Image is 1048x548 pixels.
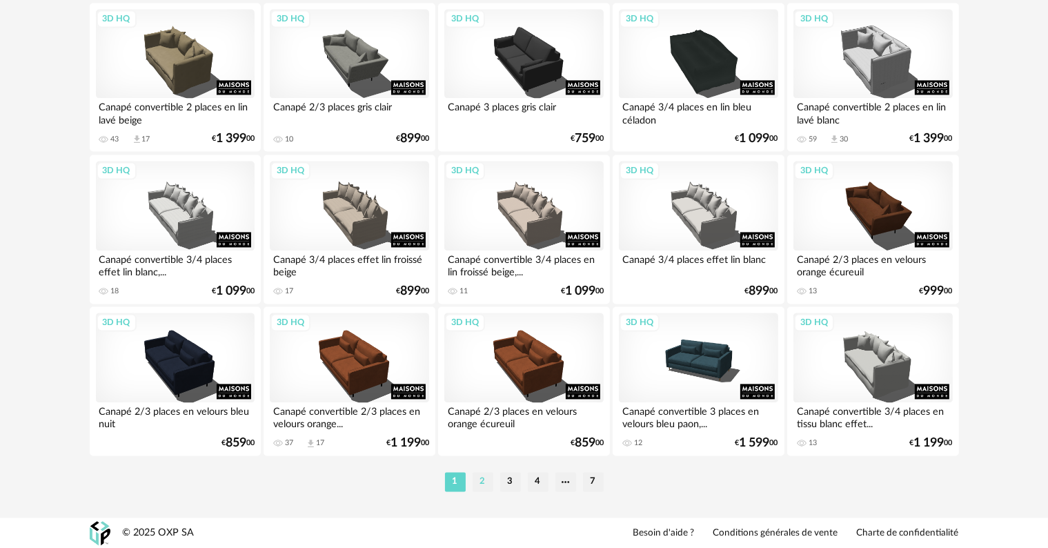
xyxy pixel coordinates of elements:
div: 3D HQ [97,313,137,331]
a: 3D HQ Canapé convertible 3/4 places effet lin blanc,... 18 €1 09900 [90,155,261,304]
span: 999 [924,286,945,296]
div: Canapé convertible 2/3 places en velours orange... [270,402,428,430]
div: 11 [459,286,468,296]
a: 3D HQ Canapé 2/3 places en velours orange écureuil 13 €99900 [787,155,958,304]
div: 3D HQ [794,313,834,331]
a: 3D HQ Canapé 3 places gris clair €75900 [438,3,609,152]
a: 3D HQ Canapé convertible 2 places en lin lavé blanc 59 Download icon 30 €1 39900 [787,3,958,152]
span: 1 599 [740,438,770,448]
div: 3D HQ [794,162,834,179]
a: Charte de confidentialité [857,527,959,540]
div: © 2025 OXP SA [123,527,195,540]
div: € 00 [386,438,429,448]
a: Besoin d'aide ? [633,527,695,540]
div: Canapé 3/4 places en lin bleu céladon [619,98,778,126]
div: € 00 [745,286,778,296]
div: 59 [809,135,817,144]
span: Download icon [829,134,840,144]
li: 7 [583,472,604,491]
div: Canapé 3/4 places effet lin blanc [619,251,778,278]
div: 13 [809,438,817,448]
span: 759 [575,134,595,144]
img: OXP [90,521,110,545]
a: 3D HQ Canapé 3/4 places en lin bleu céladon €1 09900 [613,3,784,152]
a: 3D HQ Canapé 2/3 places en velours bleu nuit €85900 [90,306,261,456]
div: 13 [809,286,817,296]
div: € 00 [396,286,429,296]
a: 3D HQ Canapé 3/4 places effet lin froissé beige 17 €89900 [264,155,435,304]
a: 3D HQ Canapé convertible 3 places en velours bleu paon,... 12 €1 59900 [613,306,784,456]
div: Canapé convertible 3 places en velours bleu paon,... [619,402,778,430]
div: € 00 [910,438,953,448]
a: Conditions générales de vente [713,527,838,540]
li: 1 [445,472,466,491]
div: € 00 [571,438,604,448]
div: Canapé 3/4 places effet lin froissé beige [270,251,428,278]
a: 3D HQ Canapé 2/3 places en velours orange écureuil €85900 [438,306,609,456]
a: 3D HQ Canapé convertible 2 places en lin lavé beige 43 Download icon 17 €1 39900 [90,3,261,152]
span: 1 099 [565,286,595,296]
a: 3D HQ Canapé convertible 2/3 places en velours orange... 37 Download icon 17 €1 19900 [264,306,435,456]
div: € 00 [212,286,255,296]
div: 17 [316,438,324,448]
div: 30 [840,135,848,144]
span: 859 [575,438,595,448]
div: Canapé convertible 3/4 places effet lin blanc,... [96,251,255,278]
div: € 00 [396,134,429,144]
div: Canapé convertible 3/4 places en lin froissé beige,... [444,251,603,278]
span: 1 099 [216,286,246,296]
div: Canapé 3 places gris clair [444,98,603,126]
span: 899 [749,286,770,296]
div: 17 [285,286,293,296]
span: Download icon [132,134,142,144]
li: 3 [500,472,521,491]
div: 3D HQ [270,10,310,28]
div: 3D HQ [445,10,485,28]
div: € 00 [735,438,778,448]
div: € 00 [561,286,604,296]
div: Canapé convertible 2 places en lin lavé blanc [793,98,952,126]
li: 2 [473,472,493,491]
div: € 00 [212,134,255,144]
div: 12 [634,438,642,448]
div: € 00 [571,134,604,144]
li: 4 [528,472,548,491]
span: 1 399 [216,134,246,144]
span: 1 199 [390,438,421,448]
span: 1 199 [914,438,945,448]
div: 3D HQ [620,162,660,179]
div: 3D HQ [794,10,834,28]
div: 37 [285,438,293,448]
div: 3D HQ [97,10,137,28]
span: 1 099 [740,134,770,144]
span: Download icon [306,438,316,449]
div: Canapé 2/3 places gris clair [270,98,428,126]
span: 859 [226,438,246,448]
a: 3D HQ Canapé 2/3 places gris clair 10 €89900 [264,3,435,152]
a: 3D HQ Canapé convertible 3/4 places en tissu blanc effet... 13 €1 19900 [787,306,958,456]
div: 18 [111,286,119,296]
div: 3D HQ [445,313,485,331]
div: € 00 [221,438,255,448]
span: 899 [400,134,421,144]
div: € 00 [910,134,953,144]
div: 10 [285,135,293,144]
div: Canapé 2/3 places en velours orange écureuil [793,251,952,278]
div: Canapé convertible 3/4 places en tissu blanc effet... [793,402,952,430]
div: 43 [111,135,119,144]
a: 3D HQ Canapé 3/4 places effet lin blanc €89900 [613,155,784,304]
div: 3D HQ [97,162,137,179]
div: 3D HQ [620,313,660,331]
div: 3D HQ [270,313,310,331]
a: 3D HQ Canapé convertible 3/4 places en lin froissé beige,... 11 €1 09900 [438,155,609,304]
div: Canapé 2/3 places en velours orange écureuil [444,402,603,430]
div: 3D HQ [270,162,310,179]
div: 3D HQ [620,10,660,28]
div: € 00 [735,134,778,144]
div: Canapé 2/3 places en velours bleu nuit [96,402,255,430]
div: 3D HQ [445,162,485,179]
div: € 00 [920,286,953,296]
span: 1 399 [914,134,945,144]
div: Canapé convertible 2 places en lin lavé beige [96,98,255,126]
span: 899 [400,286,421,296]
